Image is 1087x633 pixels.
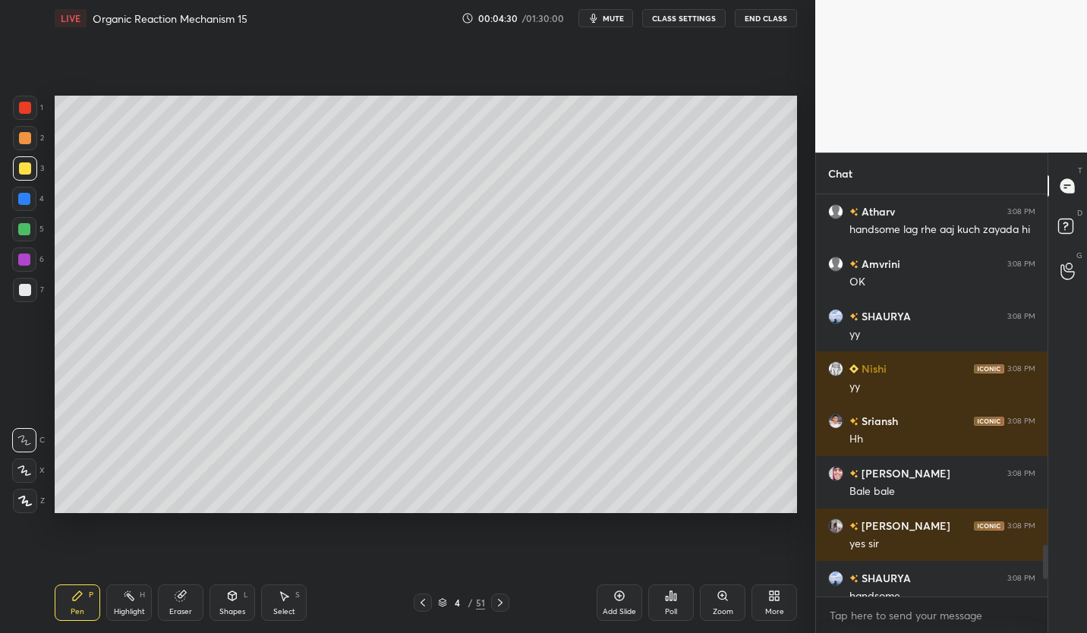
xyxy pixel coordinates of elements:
div: Select [273,608,295,616]
img: dc53d6df0441453689bb689379074e23.jpg [828,571,843,586]
h6: Nishi [859,361,887,376]
div: Eraser [169,608,192,616]
img: default.png [828,204,843,219]
img: default.png [828,257,843,272]
div: More [765,608,784,616]
button: End Class [735,9,797,27]
div: 3:08 PM [1007,469,1035,478]
div: Highlight [114,608,145,616]
h6: [PERSON_NAME] [859,465,950,481]
div: 7 [13,278,44,302]
div: 3:08 PM [1007,364,1035,373]
img: no-rating-badge.077c3623.svg [849,208,859,216]
img: no-rating-badge.077c3623.svg [849,470,859,478]
div: Bale bale [849,484,1035,499]
div: 6 [12,247,44,272]
div: Pen [71,608,84,616]
div: 1 [13,96,43,120]
img: eb2c346713e848d6a56ec647e9dd72bd.jpg [828,414,843,429]
div: Zoom [713,608,733,616]
p: Chat [816,153,865,194]
img: c5525d3f76ea463283dd2de398de4858.jpg [828,518,843,534]
h6: SHAURYA [859,570,911,586]
div: Poll [665,608,677,616]
img: no-rating-badge.077c3623.svg [849,313,859,321]
div: 5 [12,217,44,241]
h6: [PERSON_NAME] [859,518,950,534]
div: X [12,458,45,483]
p: D [1077,207,1082,219]
div: handsome [849,589,1035,604]
div: 3:08 PM [1007,574,1035,583]
img: dc53d6df0441453689bb689379074e23.jpg [828,309,843,324]
div: yy [849,379,1035,395]
div: yy [849,327,1035,342]
div: Z [13,489,45,513]
div: 3:08 PM [1007,417,1035,426]
img: no-rating-badge.077c3623.svg [849,417,859,426]
div: 4 [12,187,44,211]
div: S [295,591,300,599]
p: T [1078,165,1082,176]
img: iconic-dark.1390631f.png [974,417,1004,426]
img: no-rating-badge.077c3623.svg [849,260,859,269]
button: mute [578,9,633,27]
div: / [468,598,473,607]
div: 3 [13,156,44,181]
img: d41119ade75240bcac810fe46a5cb3f0.jpg [828,466,843,481]
h4: Organic Reaction Mechanism 15 [93,11,247,26]
button: CLASS SETTINGS [642,9,726,27]
img: no-rating-badge.077c3623.svg [849,575,859,583]
h6: SHAURYA [859,308,911,324]
h6: Sriansh [859,413,898,429]
div: 3:08 PM [1007,207,1035,216]
div: LIVE [55,9,87,27]
div: Hh [849,432,1035,447]
img: iconic-dark.1390631f.png [974,364,1004,373]
div: Shapes [219,608,245,616]
div: Add Slide [603,608,636,616]
div: H [140,591,145,599]
div: 3:08 PM [1007,521,1035,531]
div: P [89,591,93,599]
img: iconic-dark.1390631f.png [974,521,1004,531]
img: Learner_Badge_beginner_1_8b307cf2a0.svg [849,364,859,373]
div: 51 [476,596,485,609]
div: yes sir [849,537,1035,552]
h6: Atharv [859,203,895,219]
div: 3:08 PM [1007,312,1035,321]
div: 4 [450,598,465,607]
div: grid [816,194,1048,597]
div: handsome lag rhe aaj kuch zayada hi [849,222,1035,238]
span: mute [603,13,624,24]
div: OK [849,275,1035,290]
div: C [12,428,45,452]
p: G [1076,250,1082,261]
h6: Amvrini [859,256,900,272]
div: L [244,591,248,599]
div: 3:08 PM [1007,260,1035,269]
img: c833f9bb29244679b77d91b6bc834b11.jpg [828,361,843,376]
div: 2 [13,126,44,150]
img: no-rating-badge.077c3623.svg [849,522,859,531]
